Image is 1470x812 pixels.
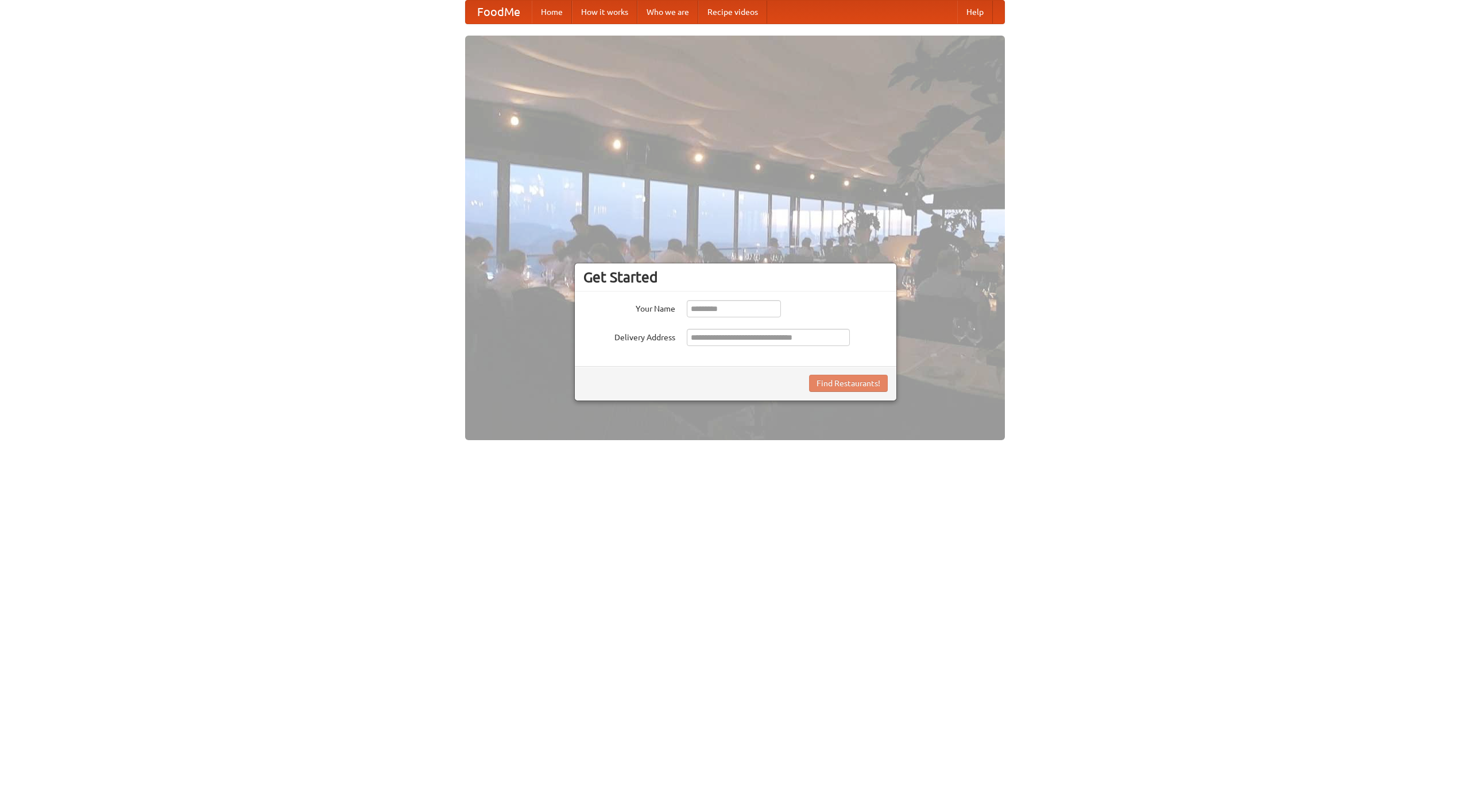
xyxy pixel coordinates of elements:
a: Help [957,1,993,24]
label: Your Name [583,300,675,314]
h3: Get Started [583,269,888,286]
button: Find Restaurants! [809,375,888,392]
a: FoodMe [466,1,532,24]
label: Delivery Address [583,329,675,343]
a: How it works [572,1,637,24]
a: Who we are [637,1,698,24]
a: Home [532,1,572,24]
a: Recipe videos [698,1,767,24]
